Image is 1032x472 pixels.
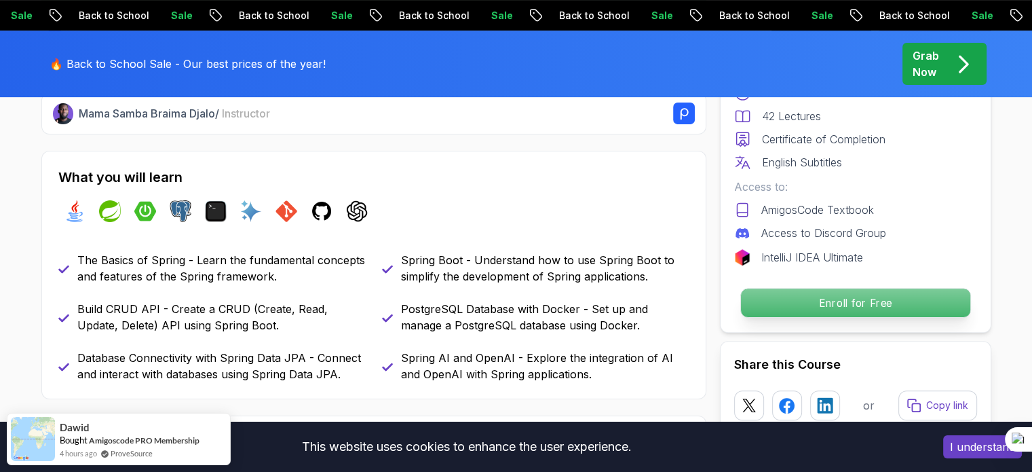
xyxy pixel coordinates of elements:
[740,289,970,317] p: Enroll for Free
[240,200,262,222] img: ai logo
[60,422,90,433] span: Dawid
[776,9,868,22] p: Back to School
[761,225,886,241] p: Access to Discord Group
[734,249,750,266] img: jetbrains logo
[58,168,689,187] h2: What you will learn
[79,105,270,122] p: Mama Samba Braima Djalo /
[708,9,751,22] p: Sale
[135,9,227,22] p: Back to School
[898,391,977,420] button: Copy link
[11,417,55,461] img: provesource social proof notification image
[64,200,85,222] img: java logo
[170,200,191,222] img: postgres logo
[205,200,227,222] img: terminal logo
[311,200,332,222] img: github logo
[455,9,548,22] p: Back to School
[943,435,1022,458] button: Accept cookies
[99,200,121,222] img: spring logo
[60,448,97,459] span: 4 hours ago
[734,355,977,374] h2: Share this Course
[77,252,366,285] p: The Basics of Spring - Learn the fundamental concepts and features of the Spring framework.
[77,301,366,333] p: Build CRUD API - Create a CRUD (Create, Read, Update, Delete) API using Spring Boot.
[111,448,153,459] a: ProveSource
[295,9,387,22] p: Back to School
[401,350,689,382] p: Spring AI and OpenAI - Explore the integration of AI and OpenAI with Spring applications.
[913,48,939,80] p: Grab Now
[222,107,270,120] span: Instructor
[346,200,368,222] img: chatgpt logo
[50,56,326,72] p: 🔥 Back to School Sale - Our best prices of the year!
[227,9,271,22] p: Sale
[762,108,821,124] p: 42 Lectures
[60,435,88,446] span: Bought
[761,202,874,218] p: AmigosCode Textbook
[761,249,863,266] p: IntelliJ IDEA Ultimate
[926,399,968,412] p: Copy link
[401,301,689,333] p: PostgreSQL Database with Docker - Set up and manage a PostgreSQL database using Docker.
[615,9,708,22] p: Back to School
[548,9,591,22] p: Sale
[762,131,885,147] p: Certificate of Completion
[740,288,970,318] button: Enroll for Free
[77,350,366,382] p: Database Connectivity with Spring Data JPA - Connect and interact with databases using Spring Dat...
[401,252,689,285] p: Spring Boot - Understand how to use Spring Boot to simplify the development of Spring applications.
[863,397,875,414] p: or
[89,435,199,446] a: Amigoscode PRO Membership
[936,9,1028,22] p: Back to School
[762,154,842,170] p: English Subtitles
[387,9,431,22] p: Sale
[275,200,297,222] img: git logo
[67,9,111,22] p: Sale
[868,9,911,22] p: Sale
[734,179,977,195] p: Access to:
[10,432,923,462] div: This website uses cookies to enhance the user experience.
[134,200,156,222] img: spring-boot logo
[53,103,74,124] img: Nelson Djalo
